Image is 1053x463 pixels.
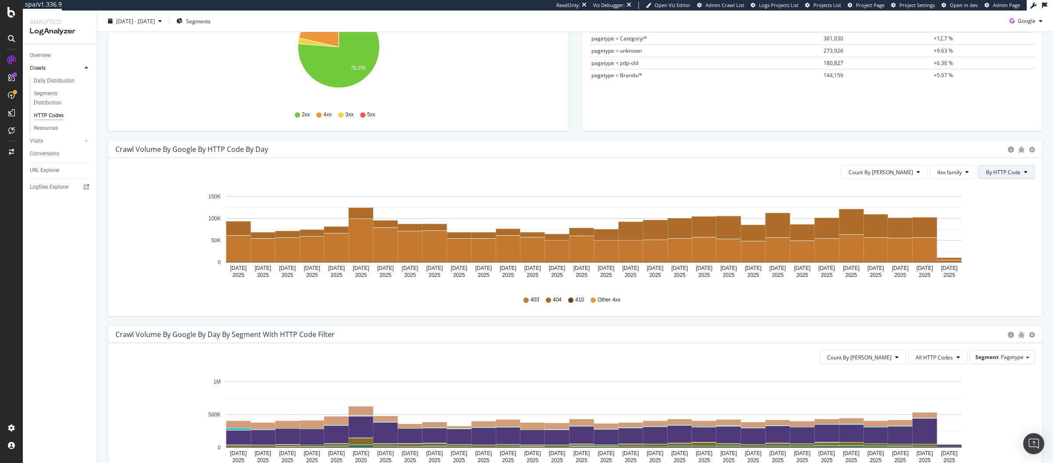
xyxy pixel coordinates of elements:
span: Projects List [813,2,841,8]
text: [DATE] [549,265,566,271]
div: Crawls [30,64,46,73]
a: Logfiles Explorer [30,183,91,192]
div: Crawl Volume by google by Day by Segment with HTTP Code Filter [115,330,335,339]
text: [DATE] [328,265,345,271]
text: [DATE] [647,265,663,271]
text: 76.2% [351,65,365,71]
text: [DATE] [867,450,884,456]
text: 2025 [478,272,490,278]
text: [DATE] [622,265,639,271]
span: Admin Page [993,2,1020,8]
a: Open Viz Editor [646,2,691,9]
text: [DATE] [892,265,909,271]
a: Admin Crawl List [697,2,744,9]
a: Project Page [848,2,885,9]
a: Segments Distribution [34,89,91,108]
span: All HTTP Codes [916,354,953,361]
text: [DATE] [917,450,933,456]
text: [DATE] [279,265,296,271]
div: gear [1029,332,1035,338]
text: 2025 [649,272,661,278]
div: gear [1029,147,1035,153]
text: 2025 [502,272,514,278]
span: Segments [186,17,211,25]
text: [DATE] [720,265,737,271]
text: [DATE] [451,450,467,456]
span: Count By Day [827,354,892,361]
text: [DATE] [794,265,810,271]
span: [DATE] - [DATE] [116,17,155,25]
span: Project Settings [899,2,935,8]
text: 2025 [526,272,538,278]
div: circle-info [1008,332,1014,338]
div: HTTP Codes [34,111,64,120]
span: Segment [975,353,999,361]
text: 2025 [380,272,391,278]
text: 2025 [796,272,808,278]
text: 2025 [257,272,269,278]
div: Open Intercom Messenger [1023,433,1044,454]
span: Pagetype [1001,353,1024,361]
text: 2025 [870,272,882,278]
a: Projects List [805,2,841,9]
text: [DATE] [304,265,320,271]
div: Logfiles Explorer [30,183,69,192]
span: +6.36 % [934,59,953,67]
span: 180,827 [824,59,843,67]
span: pagetype = Category/* [591,35,647,42]
text: [DATE] [304,450,320,456]
span: +12.7 % [934,35,953,42]
button: All HTTP Codes [908,350,967,364]
text: [DATE] [598,450,615,456]
text: [DATE] [524,265,541,271]
button: By HTTP Code [978,165,1035,179]
text: [DATE] [254,265,271,271]
text: [DATE] [818,450,835,456]
text: 2025 [576,272,587,278]
text: [DATE] [892,450,909,456]
text: [DATE] [573,450,590,456]
text: 2025 [772,272,784,278]
span: 144,159 [824,72,843,79]
text: [DATE] [843,450,860,456]
text: [DATE] [279,450,296,456]
text: [DATE] [622,450,639,456]
text: [DATE] [745,450,762,456]
a: Resources [34,124,91,133]
text: [DATE] [402,450,419,456]
span: By HTTP Code [986,169,1021,176]
text: 2025 [674,272,686,278]
text: 2025 [845,272,857,278]
text: [DATE] [475,265,492,271]
div: Crawl Volume by google by HTTP Code by Day [115,145,268,154]
text: 2025 [404,272,416,278]
span: pagetype = pdp-old [591,59,638,67]
div: Overview [30,51,51,60]
text: 150K [208,194,221,200]
text: 2025 [551,272,563,278]
span: 2xx [302,111,310,118]
text: [DATE] [377,450,394,456]
text: [DATE] [770,265,786,271]
button: [DATE] - [DATE] [104,14,165,28]
text: [DATE] [254,450,271,456]
button: Count By [PERSON_NAME] [820,350,906,364]
span: Open in dev [950,2,978,8]
text: [DATE] [770,450,786,456]
text: 100K [208,215,221,222]
text: 2025 [233,272,244,278]
text: [DATE] [353,450,369,456]
text: [DATE] [230,450,247,456]
text: 1M [213,379,221,385]
div: bug [1018,332,1024,338]
a: HTTP Codes [34,111,91,120]
text: [DATE] [353,265,369,271]
span: Logs Projects List [759,2,799,8]
span: Other 4xx [598,296,620,304]
div: A chart. [115,1,561,103]
text: 0 [218,259,221,266]
span: Admin Crawl List [706,2,744,8]
a: Overview [30,51,91,60]
div: Analytics [30,18,90,26]
text: [DATE] [451,265,467,271]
